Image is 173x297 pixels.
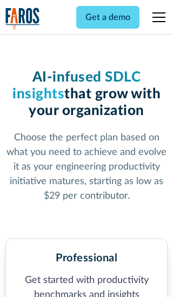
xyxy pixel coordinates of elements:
[5,69,168,120] h1: that grow with your organization
[76,6,139,29] a: Get a demo
[5,8,40,30] a: home
[56,252,117,265] h2: Professional
[12,70,141,101] span: AI-infused SDLC insights
[5,8,40,30] img: Logo of the analytics and reporting company Faros.
[146,4,168,30] div: menu
[5,131,168,204] p: Choose the perfect plan based on what you need to achieve and evolve it as your engineering produ...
